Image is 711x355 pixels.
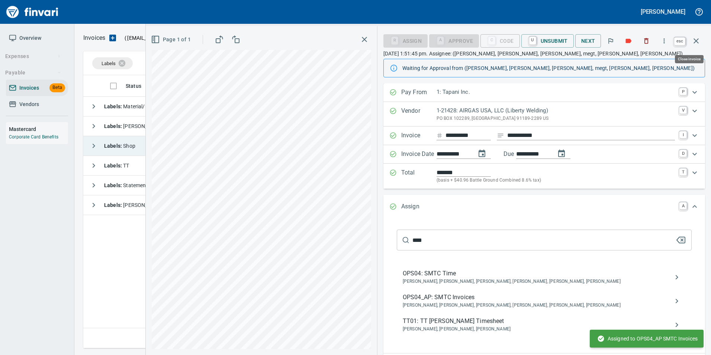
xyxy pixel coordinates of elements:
a: esc [674,37,685,45]
a: T [679,168,687,176]
div: OPS04_AP: SMTC Invoices[PERSON_NAME], [PERSON_NAME], [PERSON_NAME], [PERSON_NAME], [PERSON_NAME],... [397,289,692,313]
div: Labels [92,57,133,69]
div: Expand [383,164,705,189]
span: Next [581,36,595,46]
span: Invoices [19,83,39,93]
button: Upload an Invoice [105,33,120,42]
p: (basis + $40.96 Battle Ground Combined 8.6% tax) [437,177,675,184]
p: Invoices [83,33,105,42]
a: InvoicesBeta [6,80,68,96]
p: 1-21428: AIRGAS USA, LLC (Liberty Welding) [437,106,675,115]
button: Page 1 of 1 [149,33,194,47]
h5: [PERSON_NAME] [641,8,685,16]
span: [PERSON_NAME], [PERSON_NAME], [PERSON_NAME], [PERSON_NAME], [PERSON_NAME], [PERSON_NAME] [403,302,674,309]
div: Waiting for Approval from ([PERSON_NAME], [PERSON_NAME], [PERSON_NAME], megt, [PERSON_NAME], [PER... [402,61,699,75]
strong: Labels : [104,182,123,188]
span: OPS04_AP: SMTC Invoices [403,293,674,302]
div: TT01: TT [PERSON_NAME] Timesheet[PERSON_NAME], [PERSON_NAME], [PERSON_NAME] [397,313,692,337]
strong: Labels : [104,163,123,169]
p: Assign [401,202,437,212]
p: Vendor [401,106,437,122]
a: U [529,36,536,45]
span: [EMAIL_ADDRESS][DOMAIN_NAME] [126,34,212,42]
strong: Labels : [104,103,123,109]
span: Statement [104,182,148,188]
span: [PERSON_NAME], [PERSON_NAME], [PERSON_NAME] [403,326,674,333]
p: ( ) [120,34,214,42]
a: V [679,106,687,114]
strong: Labels : [104,143,123,149]
span: Expenses [5,52,61,61]
span: Assigned to OPS04_AP SMTC Invoices [597,335,698,342]
div: OPS04: SMTC Time[PERSON_NAME], [PERSON_NAME], [PERSON_NAME], [PERSON_NAME], [PERSON_NAME], [PERSO... [397,265,692,289]
img: Finvari [4,3,60,21]
strong: Labels : [104,123,123,129]
span: Vendors [19,100,39,109]
p: [DATE] 1:51:45 pm. Assignee: ([PERSON_NAME], [PERSON_NAME], [PERSON_NAME], megt, [PERSON_NAME], [... [383,50,705,57]
button: change due date [553,145,570,163]
span: Status [126,81,141,90]
div: Expand [383,83,705,102]
span: Material/Hauling [104,103,163,109]
button: UUnsubmit [521,34,574,48]
a: D [679,150,687,157]
span: [PERSON_NAME], Requested Info [104,202,202,208]
span: [PERSON_NAME], [PERSON_NAME], [PERSON_NAME], [PERSON_NAME], [PERSON_NAME], [PERSON_NAME] [403,278,674,285]
div: Coding Required [429,37,479,43]
button: Flag [602,33,619,49]
span: Labels [102,61,116,66]
p: Due [504,150,539,159]
svg: Invoice number [437,131,443,140]
div: Expand [383,127,705,145]
span: TT01: TT [PERSON_NAME] Timesheet [403,317,674,326]
div: Expand [383,102,705,127]
nav: assign [397,262,692,340]
button: Expenses [2,49,64,63]
p: Invoice Date [401,150,437,159]
button: Next [575,34,601,48]
div: Code [480,37,520,43]
span: Page 1 of 1 [152,35,191,44]
span: Payable [5,68,61,77]
button: More [656,33,672,49]
span: Shop [104,143,135,149]
div: Assign [383,37,428,44]
strong: Labels : [104,202,123,208]
span: TT [104,163,129,169]
button: change date [473,145,491,163]
span: [PERSON_NAME] [104,123,164,129]
span: OPS04: SMTC Time [403,269,674,278]
button: Payable [2,66,64,80]
span: Overview [19,33,41,43]
nav: breadcrumb [83,33,105,42]
a: Vendors [6,96,68,113]
button: [PERSON_NAME] [639,6,687,17]
span: Status [126,81,151,90]
p: Invoice [401,131,437,141]
a: I [679,131,687,138]
a: A [679,202,687,210]
a: P [679,88,687,95]
div: Expand [383,145,705,164]
p: Pay From [401,88,437,97]
svg: Invoice description [497,132,504,139]
span: Unsubmit [527,35,568,47]
a: Overview [6,30,68,47]
button: Labels [620,33,637,49]
button: Discard [638,33,654,49]
span: Beta [49,83,65,92]
div: Expand [383,195,705,219]
h6: Mastercard [9,125,68,133]
p: Total [401,168,437,184]
a: Corporate Card Benefits [9,134,58,140]
p: PO BOX 102289, [GEOGRAPHIC_DATA] 91189-2289 US [437,115,675,122]
p: 1: Tapani Inc. [437,88,675,96]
